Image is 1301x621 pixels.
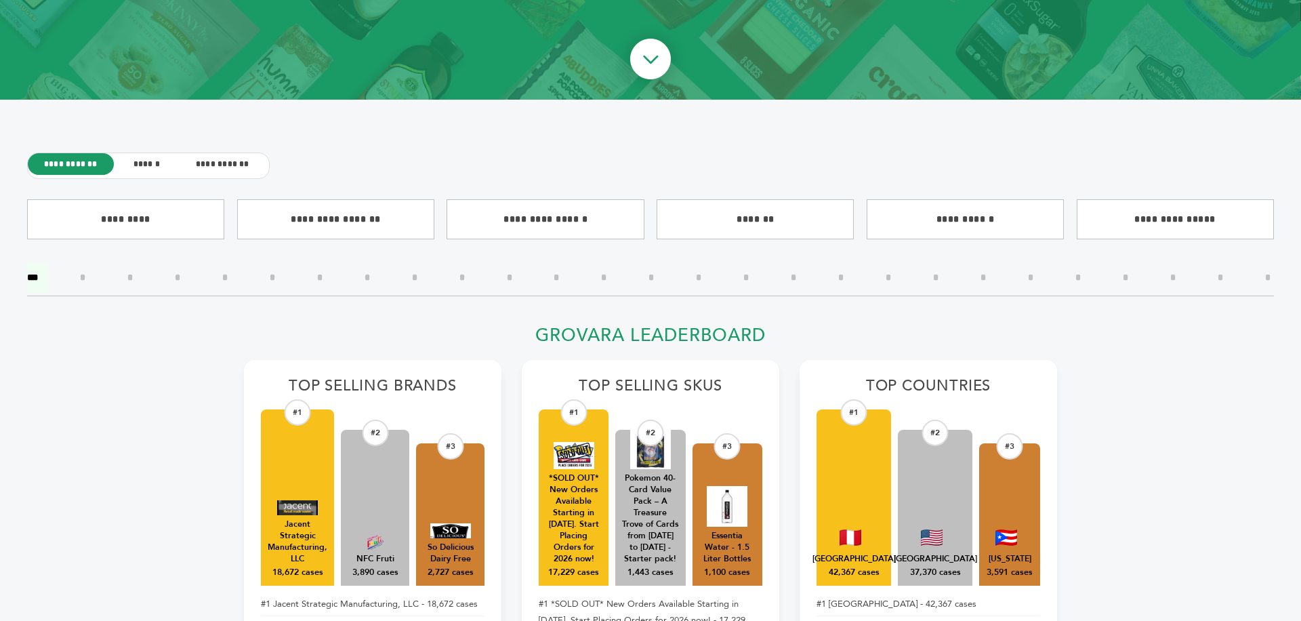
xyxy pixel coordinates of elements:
li: #1 [GEOGRAPHIC_DATA] - 42,367 cases [817,593,1040,616]
div: Jacent Strategic Manufacturing, LLC [268,519,327,565]
div: 1,443 cases [627,567,674,579]
div: #1 [285,399,311,426]
img: Puerto Rico Flag [995,529,1017,546]
div: 42,367 cases [829,567,880,579]
div: #3 [437,433,463,460]
div: #2 [637,420,663,446]
img: Pokemon 40-Card Value Pack – A Treasure Trove of Cards from 1996 to 2024 - Starter pack! [630,428,671,469]
div: #1 [841,399,867,426]
img: United States Flag [921,529,943,546]
div: Peru [812,553,896,565]
div: 18,672 cases [272,567,323,579]
div: 17,229 cases [548,567,599,579]
img: ourBrandsHeroArrow.png [615,25,686,97]
div: 37,370 cases [910,567,961,579]
div: United States [894,553,977,565]
div: *SOLD OUT* New Orders Available Starting in [DATE]. Start Placing Orders for 2026 now! [545,473,602,565]
div: #1 [560,399,587,426]
img: So Delicious Dairy Free [430,523,471,538]
div: #3 [997,433,1023,460]
div: 1,100 cases [704,567,750,579]
img: Jacent Strategic Manufacturing, LLC [277,500,318,515]
h2: Top Selling SKUs [539,377,762,403]
div: Essentia Water - 1.5 Liter Bottles [699,530,756,565]
div: #2 [922,420,949,446]
div: 3,890 cases [352,567,398,579]
h2: Grovara Leaderboard [244,325,1057,354]
div: 3,591 cases [987,567,1033,579]
div: NFC Fruti [356,553,394,565]
div: 2,727 cases [428,567,474,579]
div: Puerto Rico [989,553,1031,565]
img: Peru Flag [840,529,861,546]
img: Essentia Water - 1.5 Liter Bottles [707,486,747,527]
div: #2 [362,420,388,446]
div: #3 [714,433,741,460]
div: So Delicious Dairy Free [423,542,478,565]
h2: Top Selling Brands [261,377,484,403]
img: *SOLD OUT* New Orders Available Starting in 2026. Start Placing Orders for 2026 now! [554,442,594,469]
div: Pokemon 40-Card Value Pack – A Treasure Trove of Cards from [DATE] to [DATE] - Starter pack! [622,473,678,565]
li: #1 Jacent Strategic Manufacturing, LLC - 18,672 cases [261,593,484,616]
h2: Top Countries [817,377,1040,403]
img: NFC Fruti [355,535,396,550]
